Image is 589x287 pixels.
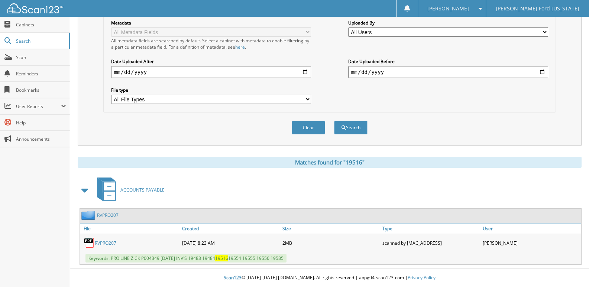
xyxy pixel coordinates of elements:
[7,3,63,13] img: scan123-logo-white.svg
[120,187,165,193] span: ACCOUNTS PAYABLE
[84,237,95,248] img: PDF.png
[180,235,281,250] div: [DATE] 8:23 AM
[281,235,381,250] div: 2MB
[16,103,61,110] span: User Reports
[111,87,311,93] label: File type
[281,224,381,234] a: Size
[348,58,548,65] label: Date Uploaded Before
[381,235,481,250] div: scanned by [MAC_ADDRESS]
[70,269,589,287] div: © [DATE]-[DATE] [DOMAIN_NAME]. All rights reserved | appg04-scan123-com |
[381,224,481,234] a: Type
[111,20,311,26] label: Metadata
[235,44,245,50] a: here
[180,224,281,234] a: Created
[81,211,97,220] img: folder2.png
[348,20,548,26] label: Uploaded By
[95,240,116,246] a: RVPRO207
[481,235,581,250] div: [PERSON_NAME]
[224,274,242,281] span: Scan123
[334,121,368,134] button: Search
[16,120,66,126] span: Help
[85,254,287,262] span: Keywords: PRO LINE Z CK P004349 [DATE] INV'S 19483 19484 19554 19555 19556 19585
[111,58,311,65] label: Date Uploaded After
[292,121,325,134] button: Clear
[111,66,311,78] input: start
[427,6,469,11] span: [PERSON_NAME]
[93,175,165,205] a: ACCOUNTS PAYABLE
[111,37,311,50] div: All metadata fields are searched by default. Select a cabinet with metadata to enable filtering b...
[16,71,66,77] span: Reminders
[348,66,548,78] input: end
[16,38,65,44] span: Search
[552,251,589,287] iframe: Chat Widget
[215,255,228,261] span: 19516
[16,87,66,93] span: Bookmarks
[97,212,119,218] a: RVPRO207
[80,224,180,234] a: File
[78,157,582,168] div: Matches found for "19516"
[16,136,66,142] span: Announcements
[408,274,436,281] a: Privacy Policy
[496,6,579,11] span: [PERSON_NAME] Ford [US_STATE]
[16,54,66,61] span: Scan
[16,22,66,28] span: Cabinets
[481,224,581,234] a: User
